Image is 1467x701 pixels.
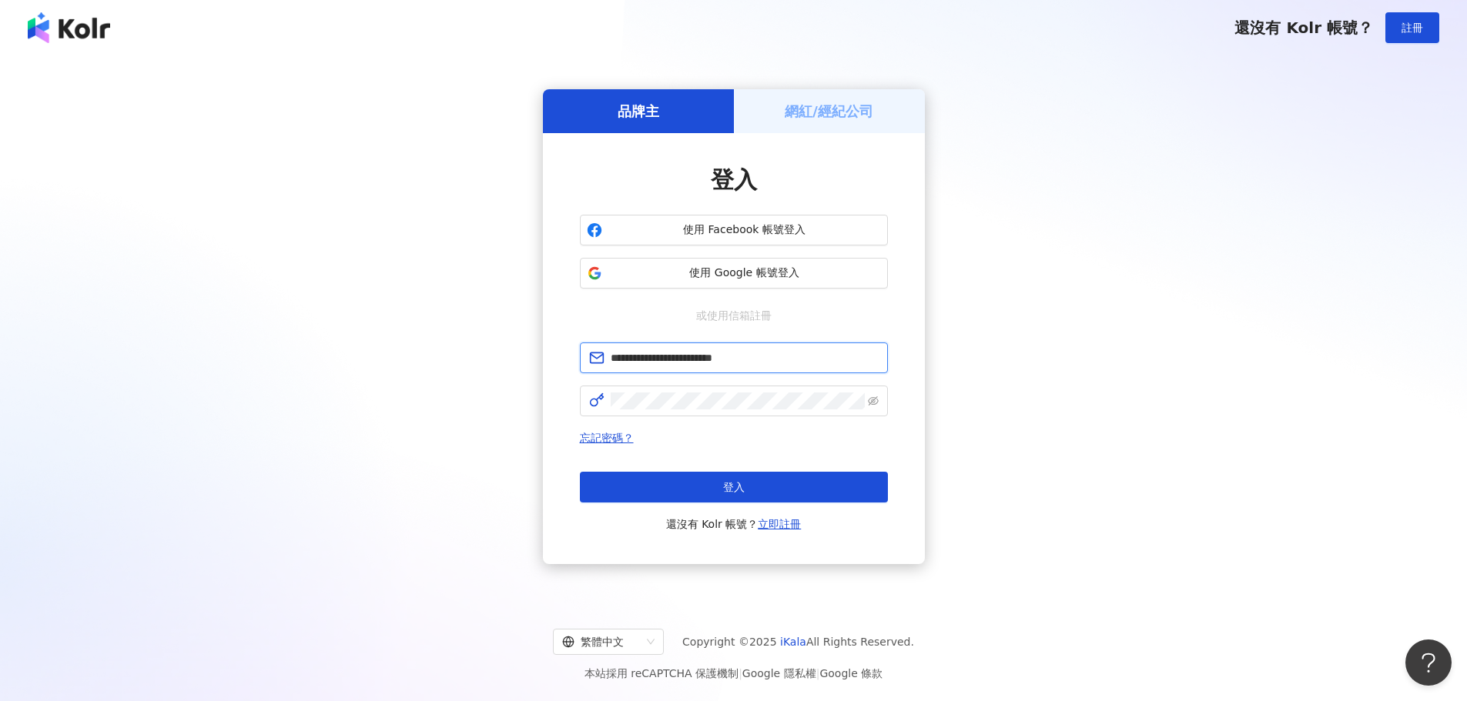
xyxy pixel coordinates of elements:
[562,629,641,654] div: 繁體中文
[580,432,634,444] a: 忘記密碼？
[682,633,914,651] span: Copyright © 2025 All Rights Reserved.
[28,12,110,43] img: logo
[868,396,879,406] span: eye-invisible
[711,166,757,193] span: 登入
[758,518,801,530] a: 立即註冊
[1234,18,1373,37] span: 還沒有 Kolr 帳號？
[685,307,782,324] span: 或使用信箱註冊
[785,102,873,121] h5: 網紅/經紀公司
[816,667,820,679] span: |
[608,222,881,238] span: 使用 Facebook 帳號登入
[780,636,806,648] a: iKala
[819,667,883,679] a: Google 條款
[618,102,659,121] h5: 品牌主
[1385,12,1439,43] button: 註冊
[1402,22,1423,34] span: 註冊
[608,265,881,281] span: 使用 Google 帳號登入
[723,481,745,493] span: 登入
[742,667,816,679] a: Google 隱私權
[580,258,888,289] button: 使用 Google 帳號登入
[584,664,883,683] span: 本站採用 reCAPTCHA 保護機制
[739,667,742,679] span: |
[666,515,802,533] span: 還沒有 Kolr 帳號？
[1405,639,1452,686] iframe: Help Scout Beacon - Open
[580,472,888,502] button: 登入
[580,215,888,245] button: 使用 Facebook 帳號登入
